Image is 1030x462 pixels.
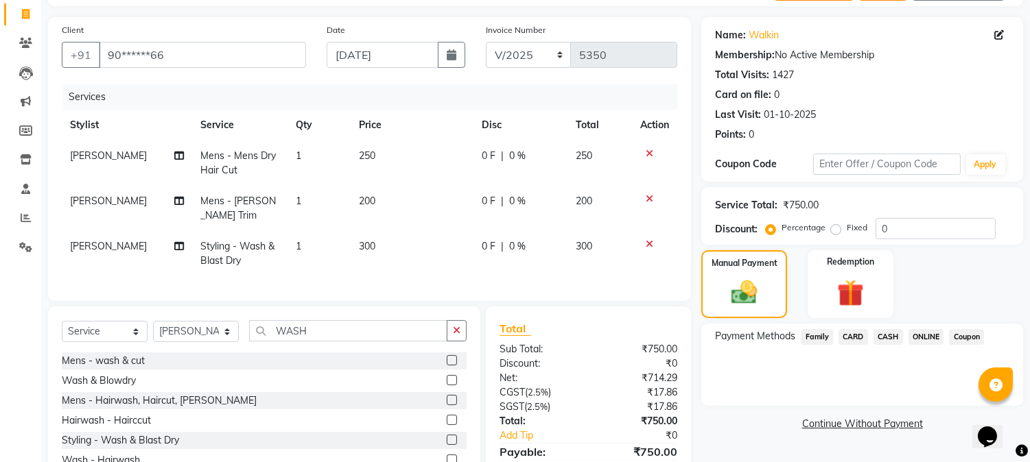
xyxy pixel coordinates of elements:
span: Mens - Mens Dry Hair Cut [201,149,277,176]
div: ₹714.29 [589,371,688,385]
span: Mens - [PERSON_NAME] Trim [201,195,277,221]
input: Search by Name/Mobile/Email/Code [99,42,306,68]
img: _gift.svg [829,276,872,310]
button: +91 [62,42,100,68]
span: [PERSON_NAME] [70,240,147,252]
div: Total: [489,414,589,428]
div: ₹750.00 [783,198,819,212]
div: 0 [749,127,754,142]
span: CARD [839,329,868,345]
span: 1 [296,195,301,207]
div: 1427 [772,68,794,82]
div: ₹750.00 [589,443,688,460]
a: Walkin [749,28,779,42]
span: 2.5% [528,387,548,398]
label: Manual Payment [712,257,777,269]
span: CASH [874,329,903,345]
span: Total [500,321,531,336]
label: Percentage [782,221,826,234]
div: No Active Membership [715,48,1009,62]
th: Qty [288,110,351,141]
span: | [501,194,504,208]
div: ₹17.86 [589,400,688,414]
span: 0 F [482,149,495,163]
div: ₹17.86 [589,385,688,400]
div: Hairwash - Hairccut [62,413,151,428]
div: Name: [715,28,746,42]
div: Service Total: [715,198,777,212]
input: Search or Scan [249,320,447,341]
span: Family [801,329,833,345]
label: Client [62,24,84,36]
div: Card on file: [715,88,771,102]
span: 0 F [482,194,495,208]
div: Sub Total: [489,342,589,356]
span: 0 % [509,239,526,254]
th: Total [568,110,633,141]
div: ₹750.00 [589,342,688,356]
span: 1 [296,149,301,162]
span: 1 [296,240,301,252]
button: Apply [966,154,1005,175]
span: Coupon [949,329,984,345]
div: Mens - wash & cut [62,354,145,368]
span: 300 [576,240,593,252]
div: ₹0 [589,356,688,371]
div: Membership: [715,48,775,62]
div: Wash & Blowdry [62,374,136,388]
th: Action [632,110,677,141]
span: SGST [500,400,524,413]
div: Discount: [489,356,589,371]
span: | [501,239,504,254]
span: [PERSON_NAME] [70,195,147,207]
span: 200 [576,195,593,207]
div: Styling - Wash & Blast Dry [62,433,179,448]
label: Redemption [827,256,874,268]
span: CGST [500,386,525,398]
div: Coupon Code [715,157,813,171]
iframe: chat widget [972,407,1016,448]
img: _cash.svg [723,278,764,307]
div: ₹750.00 [589,414,688,428]
th: Service [193,110,288,141]
div: 0 [774,88,780,102]
div: 01-10-2025 [764,108,816,122]
div: ( ) [489,400,589,414]
span: 0 % [509,149,526,163]
label: Fixed [847,221,867,234]
span: [PERSON_NAME] [70,149,147,162]
div: Payable: [489,443,589,460]
div: Discount: [715,222,758,236]
input: Enter Offer / Coupon Code [813,154,960,175]
th: Stylist [62,110,193,141]
span: ONLINE [909,329,944,345]
span: Payment Methods [715,329,795,343]
th: Disc [473,110,567,141]
a: Add Tip [489,428,605,443]
a: Continue Without Payment [704,417,1020,431]
div: Mens - Hairwash, Haircut, [PERSON_NAME] [62,393,257,408]
span: | [501,149,504,163]
th: Price [351,110,473,141]
div: ₹0 [605,428,688,443]
div: Net: [489,371,589,385]
span: 300 [359,240,375,252]
div: ( ) [489,385,589,400]
label: Date [327,24,345,36]
span: 2.5% [527,401,548,412]
div: Total Visits: [715,68,769,82]
span: 0 F [482,239,495,254]
label: Invoice Number [486,24,546,36]
span: 250 [359,149,375,162]
span: 0 % [509,194,526,208]
span: Styling - Wash & Blast Dry [201,240,275,267]
div: Services [63,84,688,110]
span: 250 [576,149,593,162]
div: Last Visit: [715,108,761,122]
span: 200 [359,195,375,207]
div: Points: [715,127,746,142]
